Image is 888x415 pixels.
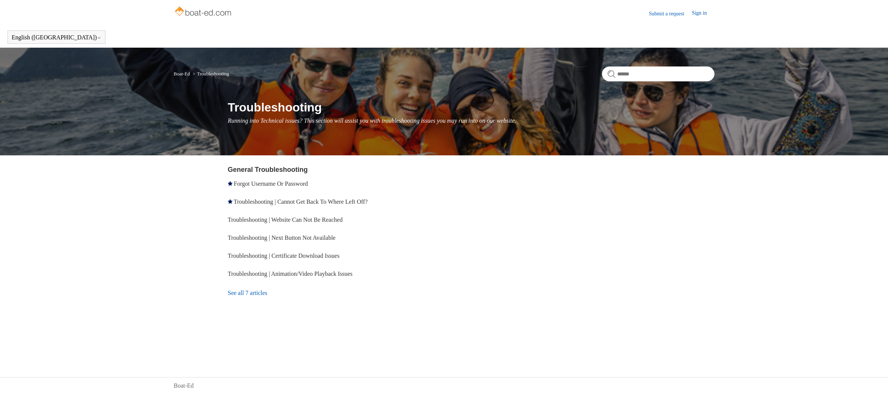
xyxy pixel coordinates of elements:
[234,180,308,187] a: Forgot Username Or Password
[228,217,343,223] a: Troubleshooting | Website Can Not Be Reached
[174,71,191,77] li: Boat-Ed
[692,9,714,18] a: Sign in
[228,235,336,241] a: Troubleshooting | Next Button Not Available
[228,166,308,173] a: General Troubleshooting
[228,98,715,116] h1: Troubleshooting
[191,71,229,77] li: Troubleshooting
[228,283,447,303] a: See all 7 articles
[174,5,234,20] img: Boat-Ed Help Center home page
[228,253,340,259] a: Troubleshooting | Certificate Download Issues
[228,199,232,204] svg: Promoted article
[602,66,715,81] input: Search
[863,390,882,409] div: Live chat
[12,34,101,41] button: English ([GEOGRAPHIC_DATA])
[228,181,232,186] svg: Promoted article
[649,10,692,18] a: Submit a request
[228,116,715,125] p: Running into Technical issues? This section will assist you with troubleshooting issues you may r...
[228,271,353,277] a: Troubleshooting | Animation/Video Playback Issues
[174,71,190,77] a: Boat-Ed
[174,381,194,390] a: Boat-Ed
[234,198,368,205] a: Troubleshooting | Cannot Get Back To Where Left Off?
